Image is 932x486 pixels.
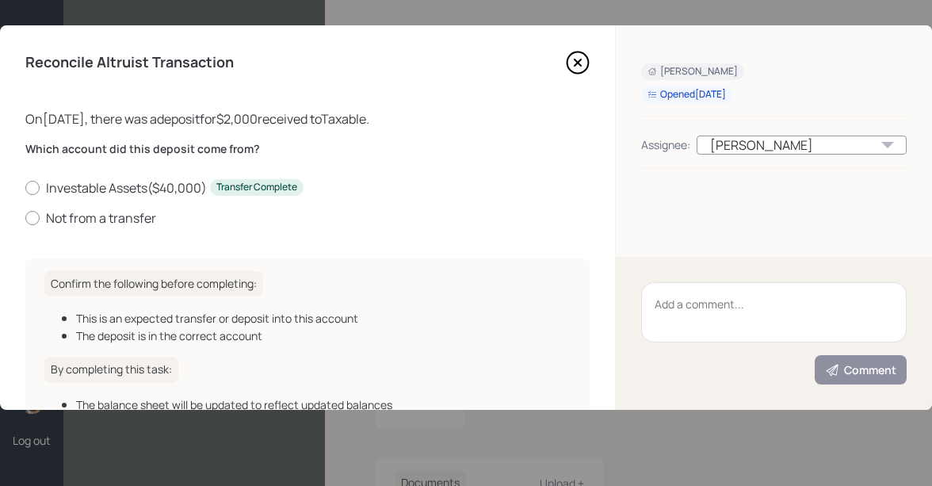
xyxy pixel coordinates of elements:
div: This is an expected transfer or deposit into this account [76,310,571,327]
div: Assignee: [641,136,690,153]
div: Comment [825,362,896,378]
button: Comment [815,355,907,385]
h4: Reconcile Altruist Transaction [25,54,234,71]
div: The balance sheet will be updated to reflect updated balances [76,396,571,413]
div: Transfer Complete [216,181,297,194]
div: [PERSON_NAME] [697,136,907,155]
div: [PERSON_NAME] [647,65,738,78]
label: Not from a transfer [25,209,590,227]
h6: By completing this task: [44,357,178,383]
h6: Confirm the following before completing: [44,271,263,297]
div: Opened [DATE] [647,88,726,101]
div: On [DATE] , there was a deposit for $2,000 received to Taxable . [25,109,590,128]
label: Investable Assets ( $40,000 ) [25,179,590,197]
div: The deposit is in the correct account [76,327,571,344]
label: Which account did this deposit come from? [25,141,590,157]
